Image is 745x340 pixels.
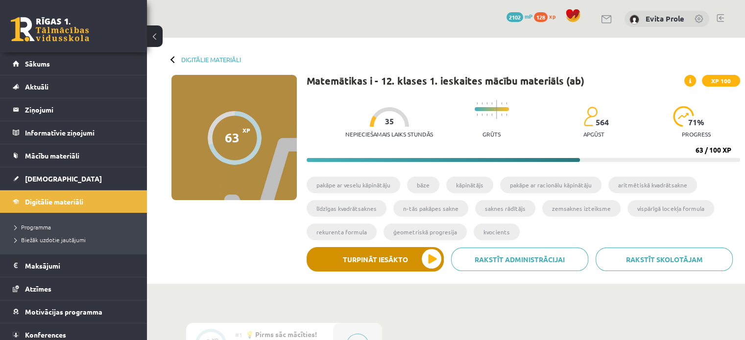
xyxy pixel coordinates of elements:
[496,100,497,119] img: icon-long-line-d9ea69661e0d244f92f715978eff75569469978d946b2353a9bb055b3ed8787d.svg
[475,200,535,217] li: saknes rādītājs
[629,15,639,24] img: Evita Prole
[25,254,135,277] legend: Maksājumi
[506,12,532,20] a: 2102 mP
[451,248,588,271] a: Rakstīt administrācijai
[13,144,135,167] a: Mācību materiāli
[384,224,467,240] li: ģeometriskā progresija
[646,14,684,23] a: Evita Prole
[25,197,83,206] span: Digitālie materiāli
[534,12,560,20] a: 128 xp
[13,190,135,213] a: Digitālie materiāli
[491,113,492,116] img: icon-short-line-57e1e144782c952c97e751825c79c345078a6d821885a25fce030b3d8c18986b.svg
[13,300,135,323] a: Motivācijas programma
[481,113,482,116] img: icon-short-line-57e1e144782c952c97e751825c79c345078a6d821885a25fce030b3d8c18986b.svg
[446,177,493,193] li: kāpinātājs
[534,12,548,22] span: 128
[702,75,740,87] span: XP 100
[549,12,555,20] span: xp
[542,200,621,217] li: zemsaknes izteiksme
[13,277,135,300] a: Atzīmes
[407,177,439,193] li: bāze
[393,200,468,217] li: n-tās pakāpes sakne
[181,56,241,63] a: Digitālie materiāli
[688,118,705,127] span: 71 %
[25,307,102,316] span: Motivācijas programma
[627,200,714,217] li: vispārīgā locekļa formula
[506,102,507,105] img: icon-short-line-57e1e144782c952c97e751825c79c345078a6d821885a25fce030b3d8c18986b.svg
[307,75,584,87] h1: Matemātikas i - 12. klases 1. ieskaites mācību materiāls (ab)
[506,113,507,116] img: icon-short-line-57e1e144782c952c97e751825c79c345078a6d821885a25fce030b3d8c18986b.svg
[596,118,609,127] span: 564
[596,248,733,271] a: Rakstīt skolotājam
[608,177,697,193] li: aritmētiskā kvadrātsakne
[583,106,598,127] img: students-c634bb4e5e11cddfef0936a35e636f08e4e9abd3cc4e673bd6f9a4125e45ecb1.svg
[25,151,79,160] span: Mācību materiāli
[25,121,135,144] legend: Informatīvie ziņojumi
[15,235,137,244] a: Biežāk uzdotie jautājumi
[25,174,102,183] span: [DEMOGRAPHIC_DATA]
[13,167,135,190] a: [DEMOGRAPHIC_DATA]
[506,12,523,22] span: 2102
[25,330,66,339] span: Konferences
[25,82,48,91] span: Aktuāli
[673,106,694,127] img: icon-progress-161ccf0a02000e728c5f80fcf4c31c7af3da0e1684b2b1d7c360e028c24a22f1.svg
[481,102,482,105] img: icon-short-line-57e1e144782c952c97e751825c79c345078a6d821885a25fce030b3d8c18986b.svg
[15,223,137,231] a: Programma
[491,102,492,105] img: icon-short-line-57e1e144782c952c97e751825c79c345078a6d821885a25fce030b3d8c18986b.svg
[235,331,242,339] span: #1
[345,131,433,137] p: Nepieciešamais laiks stundās
[474,224,520,240] li: kvocients
[13,121,135,144] a: Informatīvie ziņojumi
[477,102,478,105] img: icon-short-line-57e1e144782c952c97e751825c79c345078a6d821885a25fce030b3d8c18986b.svg
[501,102,502,105] img: icon-short-line-57e1e144782c952c97e751825c79c345078a6d821885a25fce030b3d8c18986b.svg
[13,75,135,98] a: Aktuāli
[11,17,89,42] a: Rīgas 1. Tālmācības vidusskola
[225,130,240,145] div: 63
[486,113,487,116] img: icon-short-line-57e1e144782c952c97e751825c79c345078a6d821885a25fce030b3d8c18986b.svg
[501,113,502,116] img: icon-short-line-57e1e144782c952c97e751825c79c345078a6d821885a25fce030b3d8c18986b.svg
[15,236,86,244] span: Biežāk uzdotie jautājumi
[307,224,377,240] li: rekurenta formula
[486,102,487,105] img: icon-short-line-57e1e144782c952c97e751825c79c345078a6d821885a25fce030b3d8c18986b.svg
[385,117,394,126] span: 35
[307,177,400,193] li: pakāpe ar veselu kāpinātāju
[15,223,51,231] span: Programma
[482,131,501,137] p: Grūts
[500,177,601,193] li: pakāpe ar racionālu kāpinātāju
[242,127,250,134] span: XP
[682,131,711,137] p: progress
[477,113,478,116] img: icon-short-line-57e1e144782c952c97e751825c79c345078a6d821885a25fce030b3d8c18986b.svg
[13,98,135,121] a: Ziņojumi
[583,131,604,137] p: apgūst
[13,254,135,277] a: Maksājumi
[307,247,444,272] button: Turpināt iesākto
[307,200,386,217] li: līdzīgas kvadrātsaknes
[25,98,135,121] legend: Ziņojumi
[25,284,51,293] span: Atzīmes
[525,12,532,20] span: mP
[25,59,50,68] span: Sākums
[13,52,135,75] a: Sākums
